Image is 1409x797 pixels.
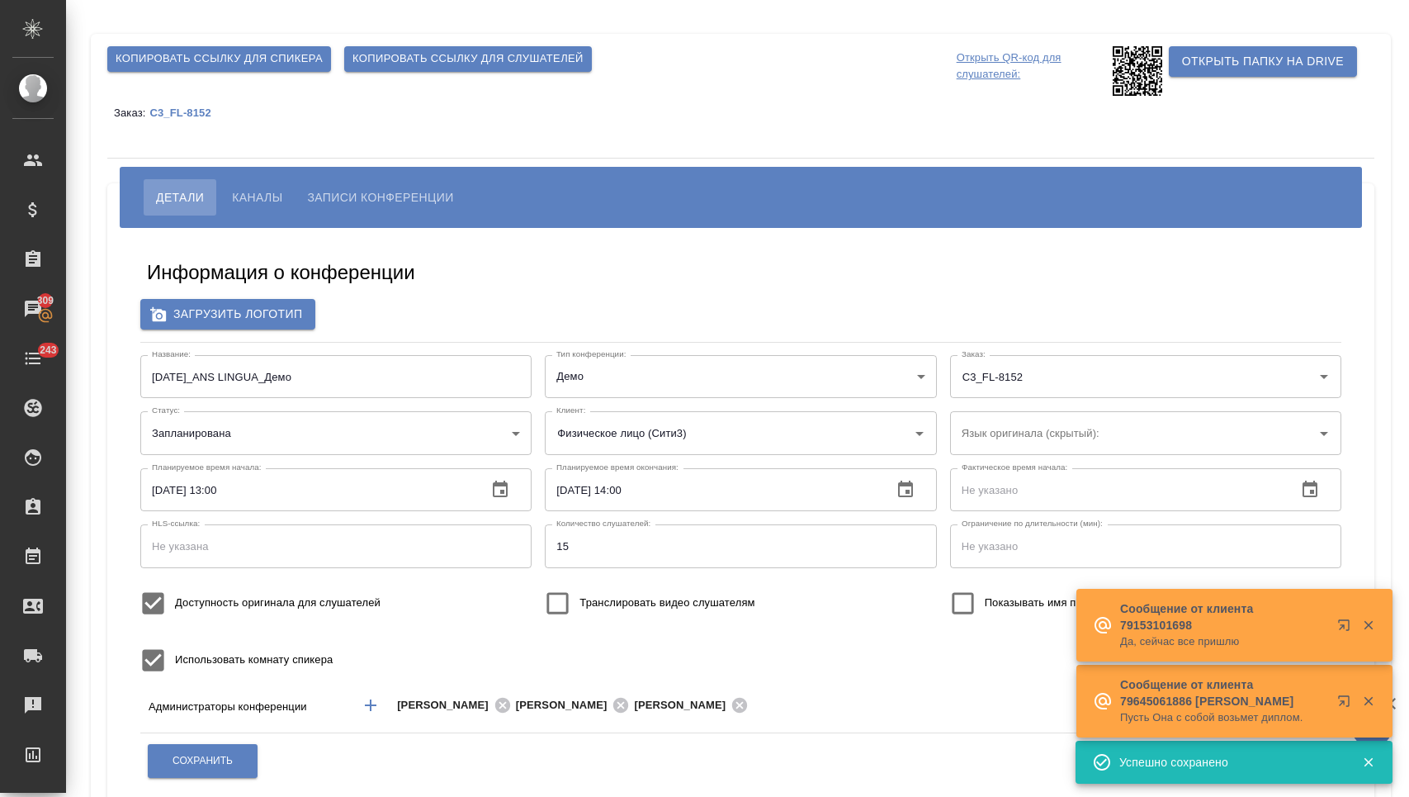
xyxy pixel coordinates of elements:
[114,107,149,119] p: Заказ:
[1169,46,1357,77] button: Открыть папку на Drive
[579,595,754,611] span: Транслировать видео слушателям
[1351,755,1385,770] button: Закрыть
[1120,676,1326,709] p: Сообщение от клиента 79645061886 [PERSON_NAME]
[140,355,532,398] input: Не указан
[545,468,878,511] input: Не указано
[27,292,64,309] span: 309
[397,697,499,714] span: [PERSON_NAME]
[140,411,532,454] div: Запланирована
[634,695,753,716] div: [PERSON_NAME]
[149,106,223,119] a: C3_FL-8152
[4,288,62,330] a: 309
[116,50,323,69] span: Копировать ссылку для спикера
[1327,685,1367,724] button: Открыть в новой вкладке
[4,338,62,379] a: 243
[107,46,331,72] button: Копировать ссылку для спикера
[154,304,302,325] span: Загрузить логотип
[30,342,67,358] span: 243
[985,595,1221,611] span: Показывать имя переводчика для слушателей
[1182,51,1344,72] span: Открыть папку на Drive
[1119,754,1337,771] div: Успешно сохранено
[516,695,635,716] div: [PERSON_NAME]
[149,699,346,715] p: Администраторы конференции
[352,50,584,69] span: Копировать ссылку для слушателей
[1327,609,1367,648] button: Открыть в новой вкладке
[908,422,931,445] button: Open
[545,524,936,567] input: Не указано
[140,299,315,330] label: Загрузить логотип
[148,744,258,778] button: Сохранить
[173,754,233,768] span: Сохранить
[1120,633,1326,650] p: Да, сейчас все пришлю
[175,595,381,611] span: Доступность оригинала для слушателей
[516,697,617,714] span: [PERSON_NAME]
[140,524,532,567] input: Не указана
[344,46,592,72] button: Копировать ссылку для слушателей
[147,259,415,286] h5: Информация о конференции
[1351,618,1385,633] button: Закрыть
[397,695,516,716] div: [PERSON_NAME]
[156,187,204,207] span: Детали
[950,524,1341,567] input: Не указано
[1312,422,1336,445] button: Open
[140,468,474,511] input: Не указано
[1120,709,1326,726] p: Пусть Она с собой возьмет диплом.
[957,46,1109,96] p: Открыть QR-код для слушателей:
[1351,694,1385,709] button: Закрыть
[175,652,333,668] span: Использовать комнату спикера
[950,468,1284,511] input: Не указано
[545,355,936,398] div: Демо
[307,187,453,207] span: Записи конференции
[634,697,735,714] span: [PERSON_NAME]
[1120,600,1326,633] p: Сообщение от клиента 79153101698
[351,686,390,725] button: Добавить менеджера
[1312,365,1336,388] button: Open
[232,187,282,207] span: Каналы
